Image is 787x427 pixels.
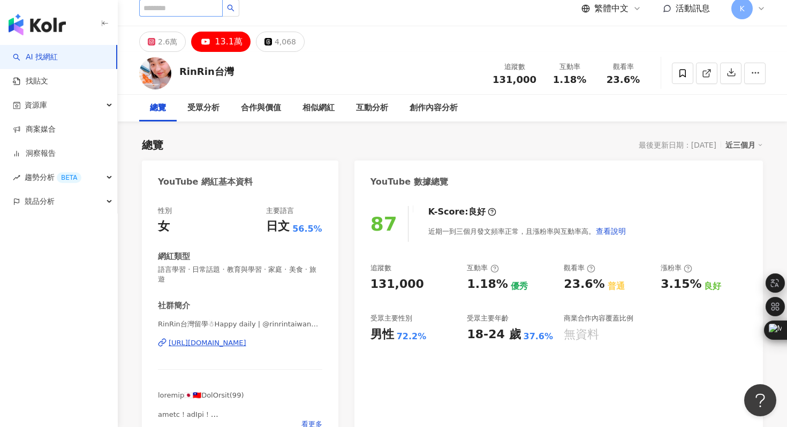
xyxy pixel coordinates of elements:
a: 商案媒合 [13,124,56,135]
a: 找貼文 [13,76,48,87]
span: 競品分析 [25,189,55,213]
div: 總覽 [150,102,166,115]
div: 男性 [370,326,394,343]
div: BETA [57,172,81,183]
div: 相似網紅 [302,102,335,115]
div: 觀看率 [564,263,595,273]
div: 互動率 [549,62,590,72]
div: 近期一到三個月發文頻率正常，且漲粉率與互動率高。 [428,220,626,242]
div: 23.6% [564,276,604,293]
div: 受眾主要性別 [370,314,412,323]
img: logo [9,14,66,35]
div: 優秀 [511,280,528,292]
iframe: Help Scout Beacon - Open [744,384,776,416]
div: 3.15% [661,276,701,293]
div: 互動分析 [356,102,388,115]
span: 語言學習 · 日常話題 · 教育與學習 · 家庭 · 美食 · 旅遊 [158,265,322,284]
div: 社群簡介 [158,300,190,311]
span: 資源庫 [25,93,47,117]
div: 最後更新日期：[DATE] [639,141,716,149]
span: RinRin台灣留學☃︎Happy daily | @rinrintaiwan0_0 | UC0pyR1ackmSL75g5Cwj5NxA [158,319,322,329]
div: YouTube 數據總覽 [370,176,448,188]
span: 23.6% [607,74,640,85]
a: 洞察報告 [13,148,56,159]
div: 37.6% [524,331,554,342]
span: rise [13,174,20,181]
div: YouTube 網紅基本資料 [158,176,253,188]
div: 受眾分析 [187,102,220,115]
div: 追蹤數 [370,263,391,273]
div: 商業合作內容覆蓋比例 [564,314,633,323]
div: 13.1萬 [215,34,243,49]
div: 無資料 [564,326,599,343]
div: 性別 [158,206,172,216]
span: 56.5% [292,223,322,235]
span: 1.18% [553,74,586,85]
div: [URL][DOMAIN_NAME] [169,338,246,348]
div: 主要語言 [266,206,294,216]
div: 近三個月 [725,138,763,152]
div: 女 [158,218,170,235]
div: 漲粉率 [661,263,692,273]
span: 繁體中文 [594,3,629,14]
img: KOL Avatar [139,57,171,89]
div: 總覽 [142,138,163,152]
span: K [739,3,744,14]
div: K-Score : [428,206,496,218]
div: 良好 [704,280,721,292]
button: 4,068 [256,32,305,52]
div: 1.18% [467,276,508,293]
span: 趨勢分析 [25,165,81,189]
div: 良好 [468,206,486,218]
div: 72.2% [397,331,427,342]
div: 131,000 [370,276,424,293]
button: 2.6萬 [139,32,186,52]
div: 4,068 [275,34,296,49]
div: 普通 [608,280,625,292]
div: RinRin台灣 [179,65,234,78]
span: search [227,4,234,12]
div: 日文 [266,218,290,235]
div: 18-24 歲 [467,326,520,343]
div: 網紅類型 [158,251,190,262]
span: 查看說明 [596,227,626,235]
div: 87 [370,213,397,235]
div: 2.6萬 [158,34,177,49]
div: 創作內容分析 [410,102,458,115]
button: 查看說明 [595,220,626,242]
div: 追蹤數 [493,62,536,72]
span: 131,000 [493,74,536,85]
div: 互動率 [467,263,498,273]
button: 13.1萬 [191,32,251,52]
a: searchAI 找網紅 [13,52,58,63]
a: [URL][DOMAIN_NAME] [158,338,322,348]
div: 合作與價值 [241,102,281,115]
div: 觀看率 [603,62,644,72]
span: 活動訊息 [676,3,710,13]
div: 受眾主要年齡 [467,314,509,323]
